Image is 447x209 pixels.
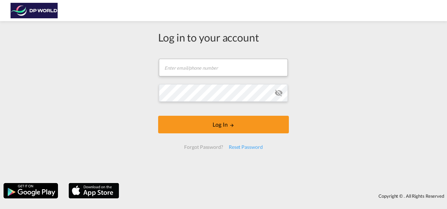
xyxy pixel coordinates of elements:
div: Reset Password [226,141,266,153]
div: Copyright © . All Rights Reserved [123,190,447,202]
md-icon: icon-eye-off [274,89,283,97]
div: Forgot Password? [181,141,226,153]
button: LOGIN [158,116,289,133]
img: c08ca190194411f088ed0f3ba295208c.png [11,3,58,19]
input: Enter email/phone number [159,59,288,76]
img: apple.png [68,182,120,199]
img: google.png [3,182,59,199]
div: Log in to your account [158,30,289,45]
